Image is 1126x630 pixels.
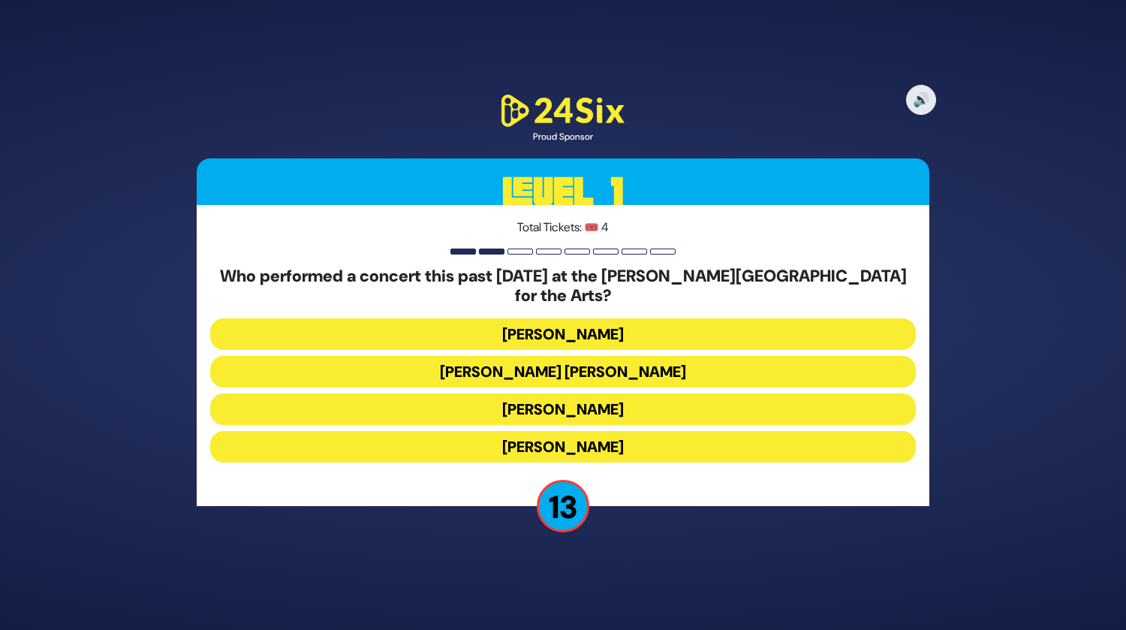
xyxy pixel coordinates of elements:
[210,318,916,350] button: [PERSON_NAME]
[210,356,916,387] button: [PERSON_NAME] [PERSON_NAME]
[197,158,929,226] h3: Level 1
[495,130,631,143] div: Proud Sponsor
[210,219,916,237] p: Total Tickets: 🎟️ 4
[906,85,936,115] button: 🔊
[210,431,916,463] button: [PERSON_NAME]
[537,480,589,532] p: 13
[210,393,916,425] button: [PERSON_NAME]
[210,267,916,306] h5: Who performed a concert this past [DATE] at the [PERSON_NAME][GEOGRAPHIC_DATA] for the Arts?
[495,92,631,130] img: 24Six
